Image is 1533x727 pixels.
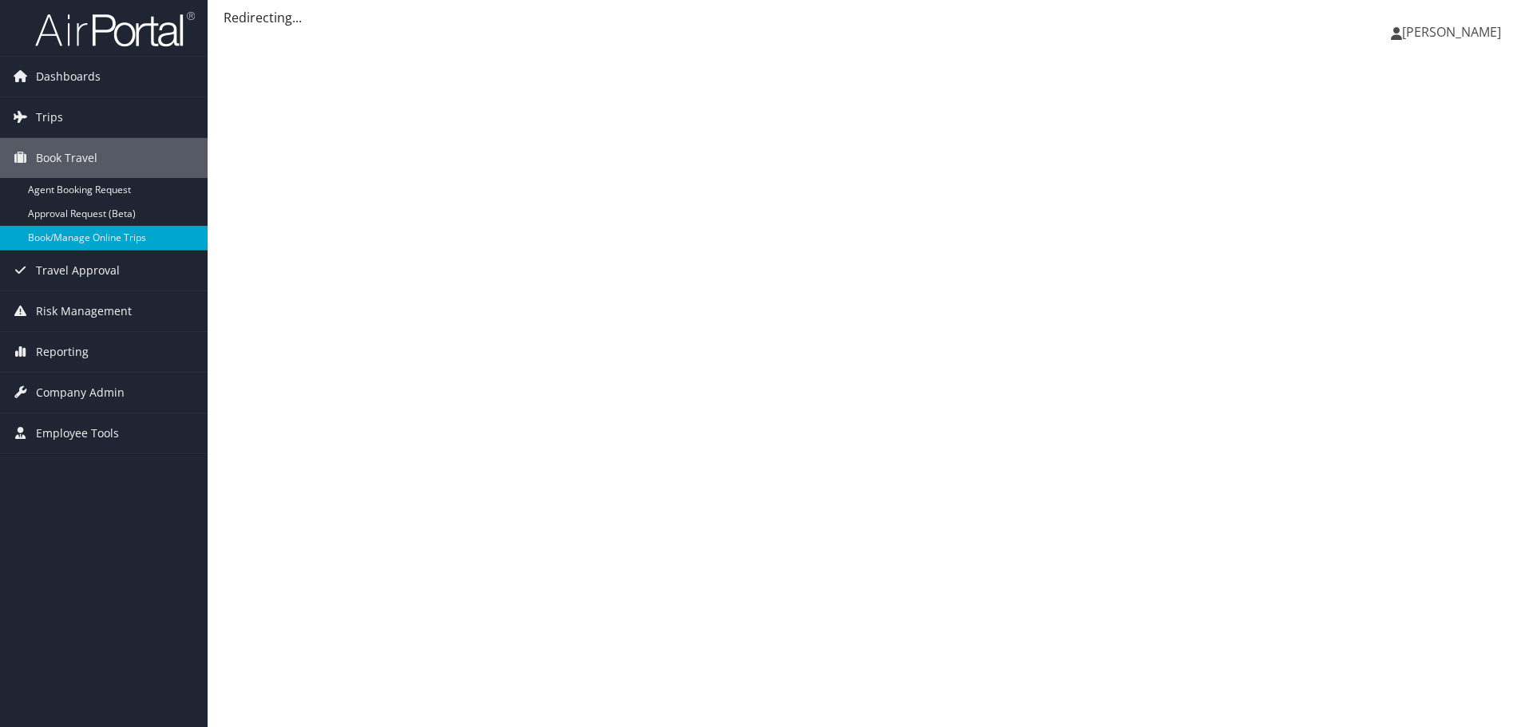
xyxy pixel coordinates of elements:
[36,373,125,413] span: Company Admin
[36,251,120,290] span: Travel Approval
[36,291,132,331] span: Risk Management
[224,8,1517,27] div: Redirecting...
[36,138,97,178] span: Book Travel
[35,10,195,48] img: airportal-logo.png
[36,332,89,372] span: Reporting
[36,57,101,97] span: Dashboards
[1402,23,1501,41] span: [PERSON_NAME]
[1391,8,1517,56] a: [PERSON_NAME]
[36,413,119,453] span: Employee Tools
[36,97,63,137] span: Trips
